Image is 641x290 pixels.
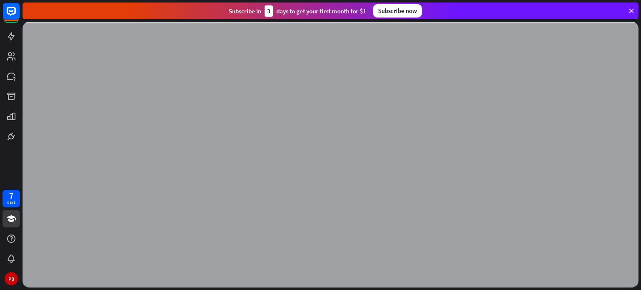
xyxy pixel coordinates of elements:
div: Subscribe in days to get your first month for $1 [229,5,366,17]
div: PB [5,272,18,285]
div: days [7,199,15,205]
div: 7 [9,192,13,199]
div: Subscribe now [373,4,422,18]
a: 7 days [3,190,20,207]
div: 3 [265,5,273,17]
